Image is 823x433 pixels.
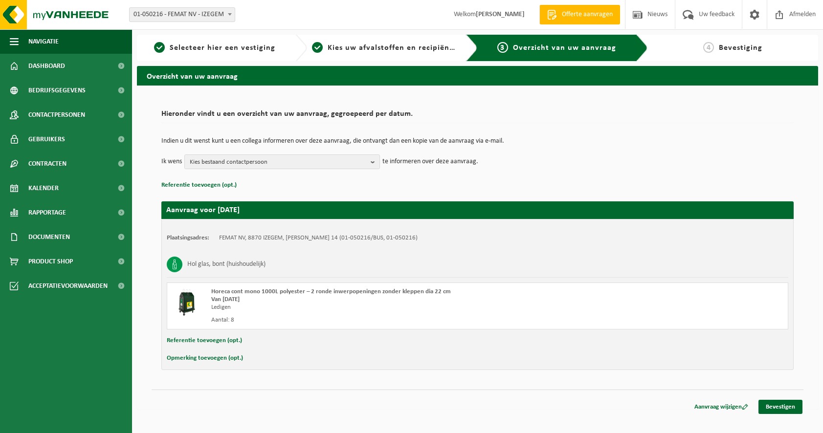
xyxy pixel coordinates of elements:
span: Navigatie [28,29,59,54]
span: Contracten [28,152,67,176]
span: Offerte aanvragen [559,10,615,20]
span: Product Shop [28,249,73,274]
td: FEMAT NV, 8870 IZEGEM, [PERSON_NAME] 14 (01-050216/BUS, 01-050216) [219,234,418,242]
strong: Plaatsingsadres: [167,235,209,241]
a: Aanvraag wijzigen [687,400,756,414]
h2: Overzicht van uw aanvraag [137,66,818,85]
span: Bevestiging [719,44,762,52]
h2: Hieronder vindt u een overzicht van uw aanvraag, gegroepeerd per datum. [161,110,794,123]
span: Overzicht van uw aanvraag [513,44,616,52]
p: te informeren over deze aanvraag. [382,154,478,169]
button: Kies bestaand contactpersoon [184,154,380,169]
span: Acceptatievoorwaarden [28,274,108,298]
span: Dashboard [28,54,65,78]
button: Referentie toevoegen (opt.) [167,334,242,347]
a: Offerte aanvragen [539,5,620,24]
strong: Van [DATE] [211,296,240,303]
a: Bevestigen [758,400,802,414]
span: Gebruikers [28,127,65,152]
span: Kies bestaand contactpersoon [190,155,367,170]
span: 1 [154,42,165,53]
button: Referentie toevoegen (opt.) [161,179,237,192]
p: Indien u dit wenst kunt u een collega informeren over deze aanvraag, die ontvangt dan een kopie v... [161,138,794,145]
span: Bedrijfsgegevens [28,78,86,103]
span: 3 [497,42,508,53]
div: Aantal: 8 [211,316,517,324]
span: Rapportage [28,200,66,225]
span: Selecteer hier een vestiging [170,44,275,52]
span: Contactpersonen [28,103,85,127]
p: Ik wens [161,154,182,169]
a: 2Kies uw afvalstoffen en recipiënten [312,42,458,54]
span: Kies uw afvalstoffen en recipiënten [328,44,462,52]
span: 2 [312,42,323,53]
button: Opmerking toevoegen (opt.) [167,352,243,365]
span: Kalender [28,176,59,200]
div: Ledigen [211,303,517,311]
span: 01-050216 - FEMAT NV - IZEGEM [130,8,235,22]
span: 01-050216 - FEMAT NV - IZEGEM [129,7,235,22]
h3: Hol glas, bont (huishoudelijk) [187,257,266,272]
img: CR-HR-1C-1000-PES-01.png [172,288,201,317]
strong: Aanvraag voor [DATE] [166,206,240,214]
span: Documenten [28,225,70,249]
span: Horeca cont mono 1000L polyester – 2 ronde inwerpopeningen zonder kleppen dia 22 cm [211,288,451,295]
a: 1Selecteer hier een vestiging [142,42,288,54]
span: 4 [703,42,714,53]
strong: [PERSON_NAME] [476,11,525,18]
